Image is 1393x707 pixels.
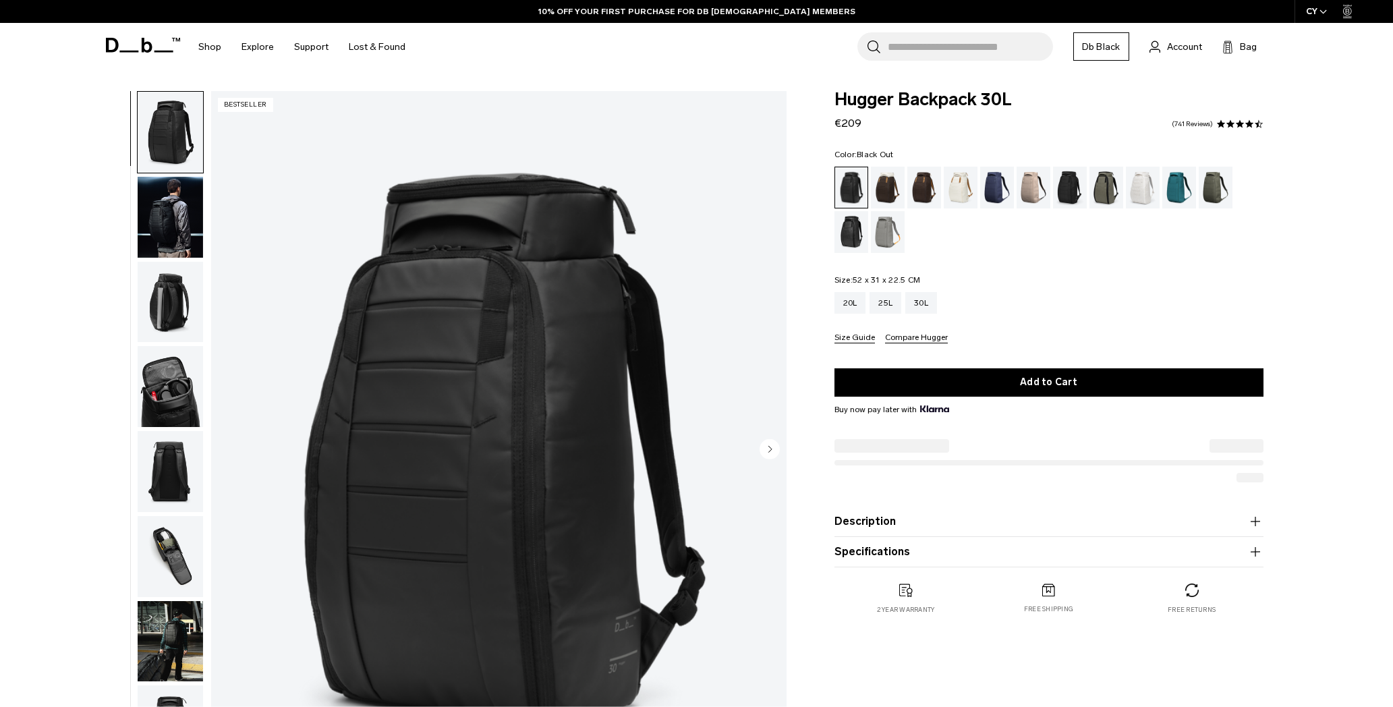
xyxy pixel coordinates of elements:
button: Add to Cart [834,368,1263,397]
a: Moss Green [1199,167,1232,208]
img: Hugger Backpack 30L Black Out [138,262,203,343]
a: Forest Green [1089,167,1123,208]
button: Hugger Backpack 30L Black Out [137,176,204,258]
p: 2 year warranty [877,605,935,615]
a: 741 reviews [1172,121,1213,128]
legend: Size: [834,276,921,284]
p: Free shipping [1024,604,1073,614]
a: Charcoal Grey [1053,167,1087,208]
a: Black Out [834,167,868,208]
img: Hugger Backpack 30L Black Out [138,431,203,512]
button: Specifications [834,544,1263,560]
a: Shop [198,23,221,71]
a: Support [294,23,329,71]
a: Lost & Found [349,23,405,71]
p: Free returns [1168,605,1216,615]
span: 52 x 31 x 22.5 CM [853,275,920,285]
a: Cappuccino [871,167,905,208]
a: Sand Grey [871,211,905,253]
a: Espresso [907,167,941,208]
a: Db Black [1073,32,1129,61]
span: Black Out [857,150,893,159]
a: Account [1149,38,1202,55]
button: Next slide [760,439,780,461]
img: {"height" => 20, "alt" => "Klarna"} [920,405,949,412]
button: Bag [1222,38,1257,55]
span: Hugger Backpack 30L [834,91,1263,109]
img: Hugger Backpack 30L Black Out [138,601,203,682]
p: Bestseller [218,98,273,112]
a: Explore [241,23,274,71]
span: €209 [834,117,861,130]
a: 10% OFF YOUR FIRST PURCHASE FOR DB [DEMOGRAPHIC_DATA] MEMBERS [538,5,855,18]
span: Account [1167,40,1202,54]
button: Hugger Backpack 30L Black Out [137,600,204,683]
a: Fogbow Beige [1017,167,1050,208]
button: Size Guide [834,333,875,343]
img: Hugger Backpack 30L Black Out [138,92,203,173]
button: Hugger Backpack 30L Black Out [137,345,204,428]
button: Description [834,513,1263,530]
span: Buy now pay later with [834,403,949,416]
a: 25L [870,292,901,314]
button: Hugger Backpack 30L Black Out [137,515,204,598]
img: Hugger Backpack 30L Black Out [138,346,203,427]
a: 30L [905,292,937,314]
nav: Main Navigation [188,23,416,71]
a: 20L [834,292,866,314]
button: Compare Hugger [885,333,948,343]
a: Oatmilk [944,167,977,208]
img: Hugger Backpack 30L Black Out [138,516,203,597]
a: Reflective Black [834,211,868,253]
a: Midnight Teal [1162,167,1196,208]
a: Blue Hour [980,167,1014,208]
button: Hugger Backpack 30L Black Out [137,430,204,513]
legend: Color: [834,150,894,159]
button: Hugger Backpack 30L Black Out [137,261,204,343]
a: Clean Slate [1126,167,1160,208]
button: Hugger Backpack 30L Black Out [137,91,204,173]
span: Bag [1240,40,1257,54]
img: Hugger Backpack 30L Black Out [138,177,203,258]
